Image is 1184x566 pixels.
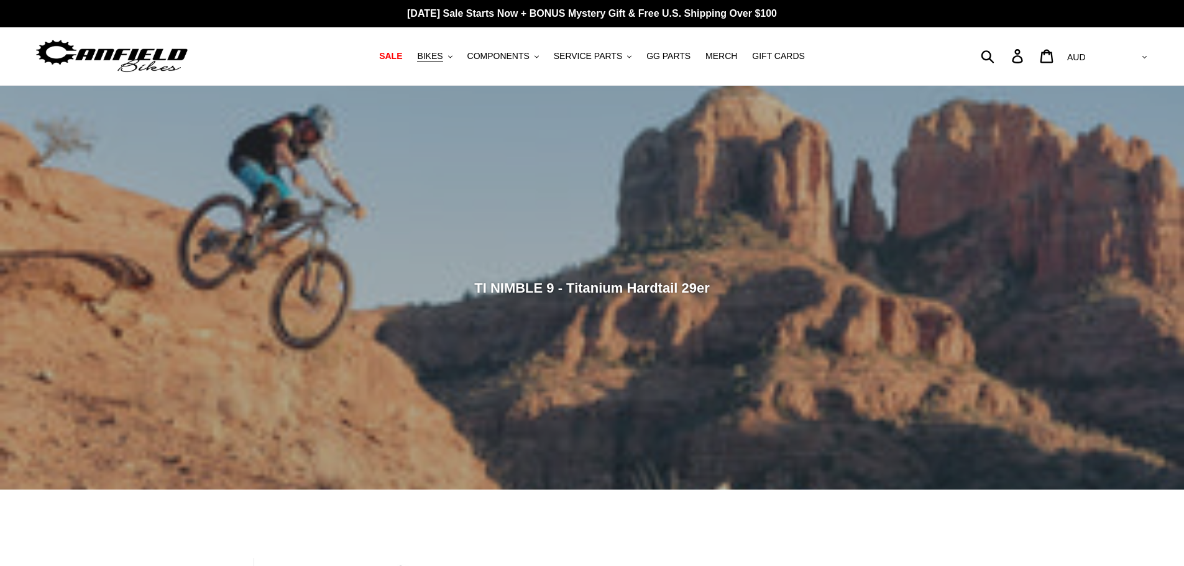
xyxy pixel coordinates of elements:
span: GG PARTS [646,51,691,62]
a: GIFT CARDS [746,48,811,65]
button: BIKES [411,48,458,65]
a: GG PARTS [640,48,697,65]
span: SALE [379,51,402,62]
input: Search [988,42,1019,70]
button: COMPONENTS [461,48,545,65]
span: TI NIMBLE 9 - Titanium Hardtail 29er [474,280,710,295]
span: GIFT CARDS [752,51,805,62]
span: COMPONENTS [467,51,530,62]
a: MERCH [699,48,743,65]
span: MERCH [705,51,737,62]
span: BIKES [417,51,443,62]
a: SALE [373,48,408,65]
img: Canfield Bikes [34,37,190,76]
button: SERVICE PARTS [548,48,638,65]
span: SERVICE PARTS [554,51,622,62]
